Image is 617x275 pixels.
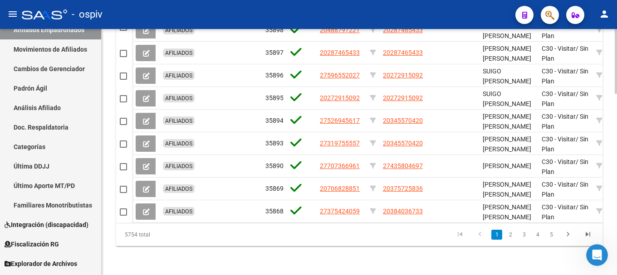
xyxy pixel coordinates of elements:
span: C30 - Visitar [542,22,576,29]
span: C30 - Visitar [542,158,576,165]
span: 20272915092 [320,94,360,101]
span: C30 - Visitar [542,181,576,188]
span: AFILIADOS [165,208,192,215]
span: AFILIADOS [165,163,192,169]
span: 35890 [265,162,284,169]
span: 27435804697 [383,162,423,169]
span: 20272915092 [383,72,423,79]
span: SUIGO [PERSON_NAME] [PERSON_NAME] [483,90,531,118]
span: 35869 [265,185,284,192]
span: C30 - Visitar [542,45,576,52]
li: page 2 [504,227,517,242]
span: SUIGO [PERSON_NAME] [483,68,531,85]
span: 20706828851 [320,185,360,192]
span: 35897 [265,49,284,56]
span: AFILIADOS [165,72,192,79]
span: 35868 [265,207,284,215]
span: 20272915092 [383,94,423,101]
span: 27319755557 [320,140,360,147]
span: [PERSON_NAME] [PERSON_NAME] [483,113,531,130]
span: [PERSON_NAME] [PERSON_NAME] [483,203,531,221]
span: 20384036733 [383,207,423,215]
span: 27596552027 [320,72,360,79]
span: C30 - Visitar [542,203,576,211]
li: page 5 [544,227,558,242]
span: 35896 [265,72,284,79]
span: 20375725836 [383,185,423,192]
span: C30 - Visitar [542,68,576,75]
span: AFILIADOS [165,185,192,192]
li: page 1 [490,227,504,242]
span: 20287465433 [320,49,360,56]
span: 27707366961 [320,162,360,169]
span: AFILIADOS [165,117,192,124]
span: [PERSON_NAME] [483,162,531,169]
a: 4 [532,230,543,240]
span: [PERSON_NAME] [PERSON_NAME] [483,181,531,198]
span: 35895 [265,94,284,101]
span: 20345570420 [383,140,423,147]
span: 20287465433 [383,26,423,34]
a: 2 [505,230,516,240]
span: 20287465433 [383,49,423,56]
mat-icon: person [599,9,610,19]
span: 35898 [265,26,284,34]
span: AFILIADOS [165,140,192,147]
span: Integración (discapacidad) [5,220,88,230]
span: C30 - Visitar [542,113,576,120]
a: go to last page [579,230,597,240]
span: 35893 [265,140,284,147]
span: C30 - Visitar [542,90,576,97]
li: page 3 [517,227,531,242]
mat-icon: menu [7,9,18,19]
a: 5 [546,230,557,240]
span: - ospiv [72,5,103,24]
span: AFILIADOS [165,49,192,56]
span: [PERSON_NAME] [PERSON_NAME] [483,135,531,153]
span: 27526945617 [320,117,360,124]
a: 3 [519,230,529,240]
a: 1 [491,230,502,240]
span: CALATAYUD [PERSON_NAME] [PERSON_NAME] [483,22,531,50]
a: go to next page [559,230,577,240]
span: AFILIADOS [165,27,192,34]
a: go to previous page [471,230,489,240]
iframe: Intercom live chat [586,244,608,266]
span: [PERSON_NAME] [PERSON_NAME] [483,45,531,63]
li: page 4 [531,227,544,242]
span: AFILIADOS [165,95,192,101]
span: 20488797221 [320,26,360,34]
span: Fiscalización RG [5,239,59,249]
span: 35894 [265,117,284,124]
span: 27375424059 [320,207,360,215]
span: C30 - Visitar [542,135,576,143]
span: 20345570420 [383,117,423,124]
a: go to first page [451,230,469,240]
div: 5754 total [116,223,212,246]
span: Explorador de Archivos [5,259,77,269]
